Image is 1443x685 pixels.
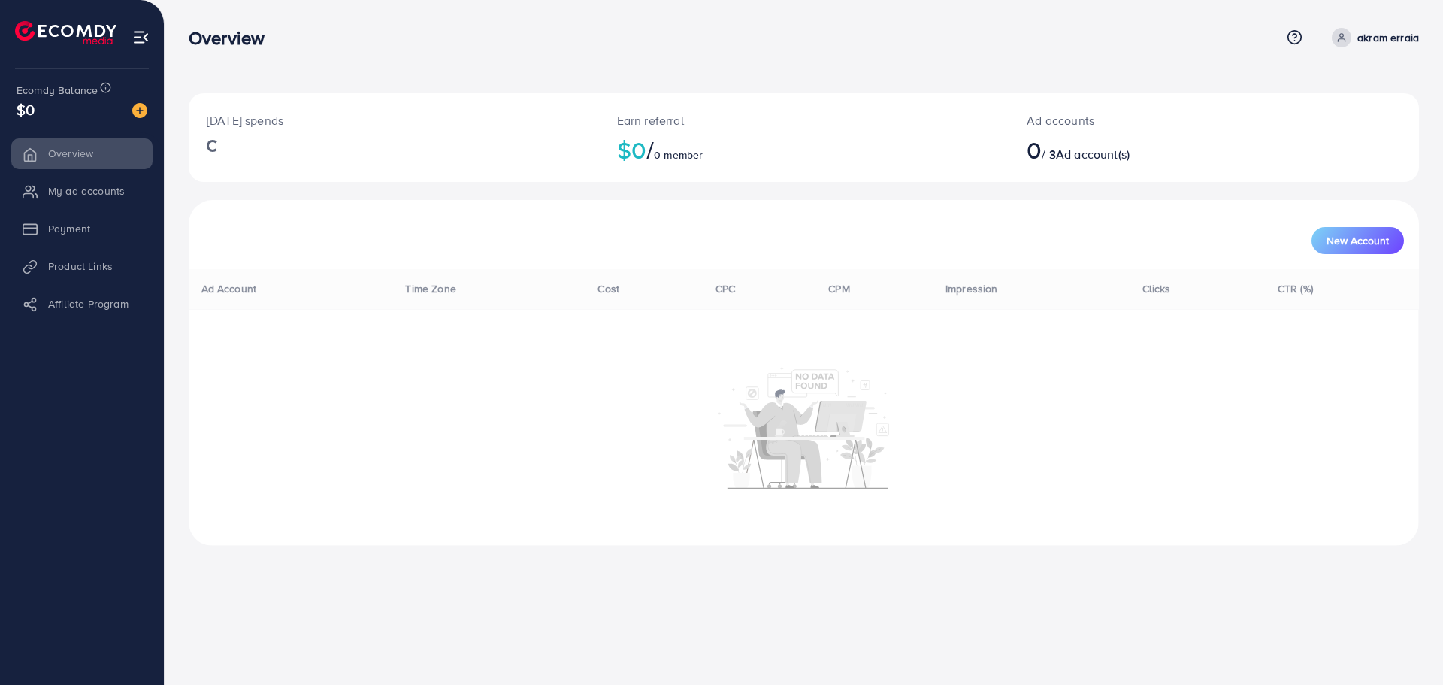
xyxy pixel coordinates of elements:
[1326,28,1419,47] a: akram erraia
[207,111,581,129] p: [DATE] spends
[1311,227,1404,254] button: New Account
[132,103,147,118] img: image
[1027,132,1042,167] span: 0
[1027,135,1298,164] h2: / 3
[17,83,98,98] span: Ecomdy Balance
[189,27,277,49] h3: Overview
[1327,235,1389,246] span: New Account
[15,21,116,44] img: logo
[132,29,150,46] img: menu
[1357,29,1419,47] p: akram erraia
[646,132,654,167] span: /
[1056,146,1130,162] span: Ad account(s)
[17,99,35,120] span: $0
[617,111,991,129] p: Earn referral
[1027,111,1298,129] p: Ad accounts
[617,135,991,164] h2: $0
[654,147,703,162] span: 0 member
